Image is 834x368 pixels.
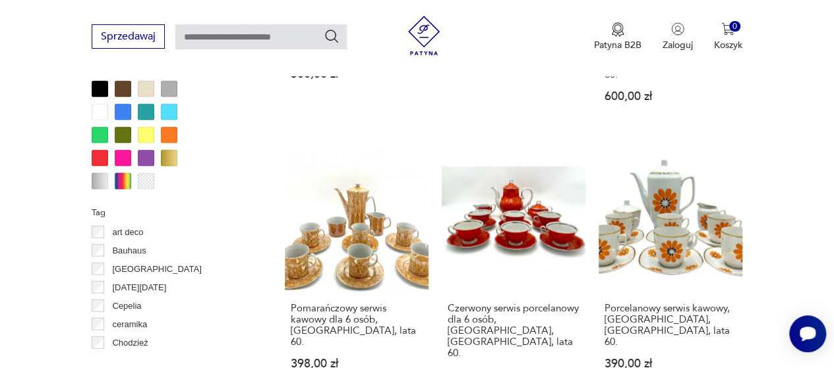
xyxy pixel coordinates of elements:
[605,24,736,80] h3: Serwis kawowy vintage dla 12 osób, [GEOGRAPHIC_DATA], [GEOGRAPHIC_DATA], lata 60.
[112,280,166,295] p: [DATE][DATE]
[605,91,736,102] p: 600,00 zł
[92,33,165,42] a: Sprzedawaj
[112,244,146,258] p: Bauhaus
[594,22,641,51] button: Patyna B2B
[789,315,826,352] iframe: Smartsupp widget button
[663,39,693,51] p: Zaloguj
[611,22,624,37] img: Ikona medalu
[714,22,742,51] button: 0Koszyk
[714,39,742,51] p: Koszyk
[448,303,580,359] h3: Czerwony serwis porcelanowy dla 6 osób, [GEOGRAPHIC_DATA], [GEOGRAPHIC_DATA], lata 60.
[112,336,148,350] p: Chodzież
[112,299,141,313] p: Cepelia
[663,22,693,51] button: Zaloguj
[112,262,201,276] p: [GEOGRAPHIC_DATA]
[594,39,641,51] p: Patyna B2B
[92,24,165,49] button: Sprzedawaj
[594,22,641,51] a: Ikona medaluPatyna B2B
[671,22,684,36] img: Ikonka użytkownika
[404,16,444,55] img: Patyna - sklep z meblami i dekoracjami vintage
[112,225,143,240] p: art deco
[729,21,740,32] div: 0
[324,28,340,44] button: Szukaj
[291,68,423,80] p: 500,00 zł
[112,317,147,332] p: ceramika
[291,303,423,348] h3: Pomarańczowy serwis kawowy dla 6 osób, [GEOGRAPHIC_DATA], lata 60.
[721,22,734,36] img: Ikona koszyka
[92,205,253,220] p: Tag
[605,303,736,348] h3: Porcelanowy serwis kawowy, [GEOGRAPHIC_DATA], [GEOGRAPHIC_DATA], lata 60.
